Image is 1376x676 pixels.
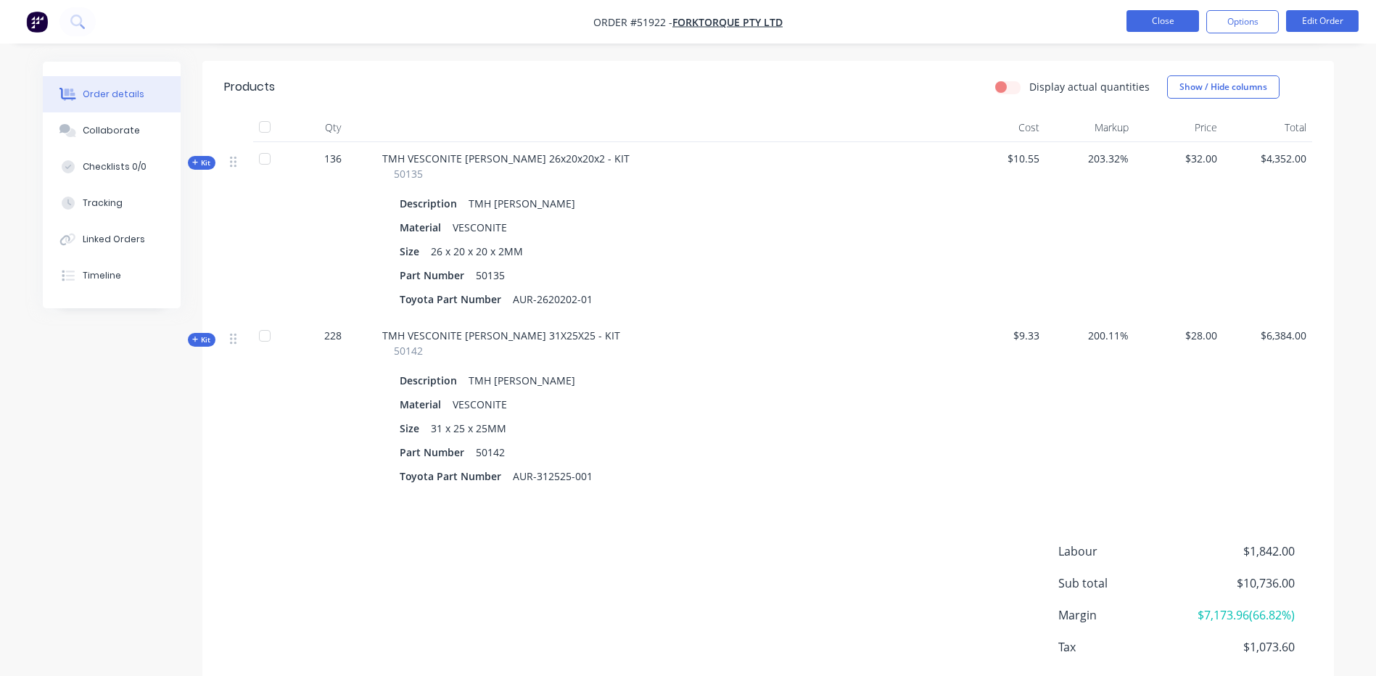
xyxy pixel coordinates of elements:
[507,289,598,310] div: AUR-2620202-01
[1140,328,1218,343] span: $28.00
[1286,10,1359,32] button: Edit Order
[224,78,275,96] div: Products
[470,265,511,286] div: 50135
[43,149,181,185] button: Checklists 0/0
[382,329,620,342] span: TMH VESCONITE [PERSON_NAME] 31X25X25 - KIT
[593,15,672,29] span: Order #51922 -
[43,76,181,112] button: Order details
[188,156,215,170] div: Kit
[1187,543,1294,560] span: $1,842.00
[1058,543,1187,560] span: Labour
[192,334,211,345] span: Kit
[26,11,48,33] img: Factory
[83,160,147,173] div: Checklists 0/0
[394,166,423,181] span: 50135
[1029,79,1150,94] label: Display actual quantities
[963,151,1040,166] span: $10.55
[43,112,181,149] button: Collaborate
[1229,151,1306,166] span: $4,352.00
[425,418,512,439] div: 31 x 25 x 25MM
[463,193,581,214] div: TMH [PERSON_NAME]
[43,221,181,257] button: Linked Orders
[1058,638,1187,656] span: Tax
[470,442,511,463] div: 50142
[400,370,463,391] div: Description
[507,466,598,487] div: AUR-312525-001
[192,157,211,168] span: Kit
[957,113,1046,142] div: Cost
[1058,606,1187,624] span: Margin
[1051,151,1129,166] span: 203.32%
[83,269,121,282] div: Timeline
[382,152,630,165] span: TMH VESCONITE [PERSON_NAME] 26x20x20x2 - KIT
[1167,75,1280,99] button: Show / Hide columns
[83,88,144,101] div: Order details
[1187,574,1294,592] span: $10,736.00
[83,197,123,210] div: Tracking
[463,370,581,391] div: TMH [PERSON_NAME]
[400,289,507,310] div: Toyota Part Number
[963,328,1040,343] span: $9.33
[1187,606,1294,624] span: $7,173.96 ( 66.82 %)
[425,241,529,262] div: 26 x 20 x 20 x 2MM
[400,217,447,238] div: Material
[400,265,470,286] div: Part Number
[83,233,145,246] div: Linked Orders
[400,241,425,262] div: Size
[1134,113,1224,142] div: Price
[400,193,463,214] div: Description
[447,394,513,415] div: VESCONITE
[1229,328,1306,343] span: $6,384.00
[400,466,507,487] div: Toyota Part Number
[1187,638,1294,656] span: $1,073.60
[447,217,513,238] div: VESCONITE
[289,113,376,142] div: Qty
[1126,10,1199,32] button: Close
[324,328,342,343] span: 228
[400,394,447,415] div: Material
[43,257,181,294] button: Timeline
[1051,328,1129,343] span: 200.11%
[1140,151,1218,166] span: $32.00
[1058,574,1187,592] span: Sub total
[400,418,425,439] div: Size
[83,124,140,137] div: Collaborate
[400,442,470,463] div: Part Number
[188,333,215,347] div: Kit
[43,185,181,221] button: Tracking
[1045,113,1134,142] div: Markup
[394,343,423,358] span: 50142
[1223,113,1312,142] div: Total
[672,15,783,29] a: FORKTORQUE PTY LTD
[324,151,342,166] span: 136
[1206,10,1279,33] button: Options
